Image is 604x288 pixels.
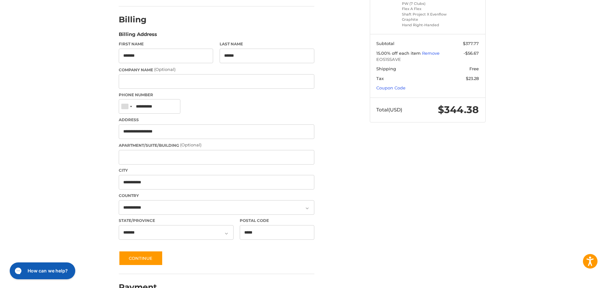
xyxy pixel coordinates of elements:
[119,31,157,41] legend: Billing Address
[180,142,201,147] small: (Optional)
[422,51,440,56] a: Remove
[402,6,452,12] li: Flex A Flex
[240,218,314,224] label: Postal Code
[119,92,314,98] label: Phone Number
[438,104,479,116] span: $344.38
[463,41,479,46] span: $377.77
[376,41,394,46] span: Subtotal
[402,22,452,28] li: Hand Right-Handed
[119,142,314,148] label: Apartment/Suite/Building
[469,66,479,71] span: Free
[376,107,402,113] span: Total (USD)
[119,218,234,224] label: State/Province
[154,67,175,72] small: (Optional)
[119,41,213,47] label: First Name
[464,51,479,56] span: -$56.67
[466,76,479,81] span: $23.28
[402,12,452,22] li: Shaft Project X Evenflow Graphite
[119,251,163,266] button: Continue
[119,117,314,123] label: Address
[376,56,479,63] span: EOS15SAVE
[376,51,422,56] span: 15.00% off each item
[220,41,314,47] label: Last Name
[376,85,405,90] a: Coupon Code
[119,167,314,173] label: City
[376,76,384,81] span: Tax
[119,15,157,25] h2: Billing
[6,260,77,282] iframe: Gorgias live chat messenger
[119,66,314,73] label: Company Name
[376,66,396,71] span: Shipping
[119,193,314,199] label: Country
